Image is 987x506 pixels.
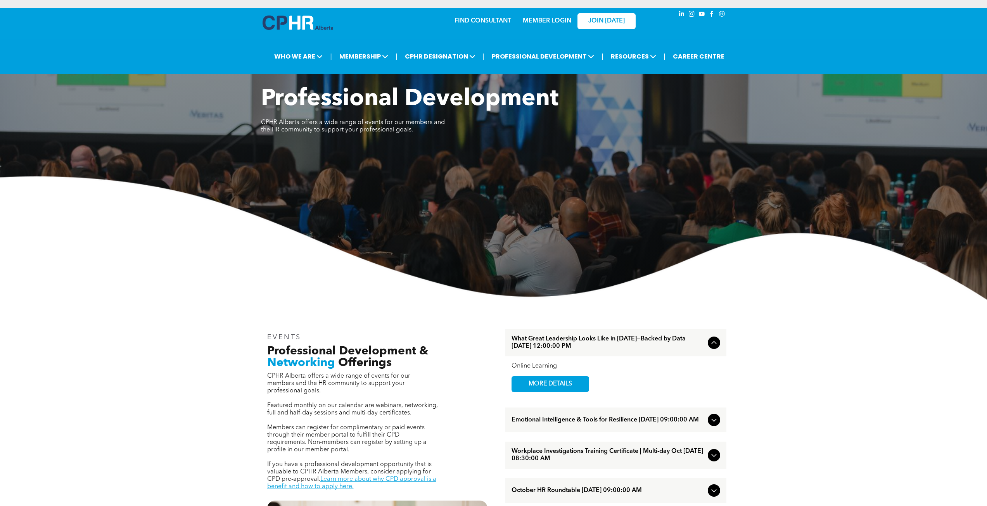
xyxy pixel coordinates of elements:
span: EVENTS [267,334,302,341]
span: Emotional Intelligence & Tools for Resilience [DATE] 09:00:00 AM [512,416,705,424]
li: | [664,48,665,64]
span: CPHR Alberta offers a wide range of events for our members and the HR community to support your p... [261,119,445,133]
span: MORE DETAILS [520,376,581,392]
span: WHO WE ARE [272,49,325,64]
span: Members can register for complimentary or paid events through their member portal to fulfill thei... [267,425,427,453]
li: | [483,48,485,64]
span: Featured monthly on our calendar are webinars, networking, full and half-day sessions and multi-d... [267,402,438,416]
span: MEMBERSHIP [337,49,391,64]
span: Professional Development [261,88,558,111]
div: Online Learning [512,363,720,370]
a: FIND CONSULTANT [455,18,511,24]
span: Professional Development & [267,345,428,357]
a: Social network [718,10,726,20]
a: Learn more about why CPD approval is a benefit and how to apply here. [267,476,436,490]
span: What Great Leadership Looks Like in [DATE]—Backed by Data [DATE] 12:00:00 PM [512,335,705,350]
a: JOIN [DATE] [577,13,636,29]
a: CAREER CENTRE [671,49,727,64]
a: facebook [708,10,716,20]
a: youtube [698,10,706,20]
li: | [396,48,398,64]
span: CPHR DESIGNATION [403,49,478,64]
img: A blue and white logo for cp alberta [263,16,333,30]
span: If you have a professional development opportunity that is valuable to CPHR Alberta Members, cons... [267,461,432,482]
a: MEMBER LOGIN [523,18,571,24]
li: | [602,48,603,64]
a: linkedin [678,10,686,20]
span: PROFESSIONAL DEVELOPMENT [489,49,596,64]
span: RESOURCES [608,49,659,64]
li: | [330,48,332,64]
span: Networking [267,357,335,369]
span: Offerings [338,357,392,369]
span: October HR Roundtable [DATE] 09:00:00 AM [512,487,705,494]
span: Workplace Investigations Training Certificate | Multi-day Oct [DATE] 08:30:00 AM [512,448,705,463]
span: CPHR Alberta offers a wide range of events for our members and the HR community to support your p... [267,373,410,394]
a: MORE DETAILS [512,376,589,392]
a: instagram [688,10,696,20]
span: JOIN [DATE] [588,17,625,25]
